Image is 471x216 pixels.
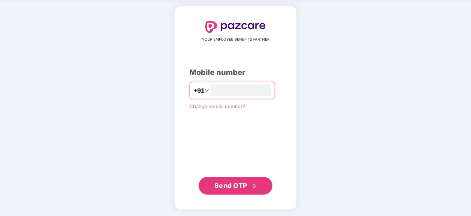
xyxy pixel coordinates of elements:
[205,88,209,93] span: down
[199,177,272,195] button: Send OTPdouble-right
[252,184,257,189] span: double-right
[189,67,282,78] div: Mobile number
[202,37,269,42] span: YOUR EMPLOYEE BENEFITS PARTNER
[214,182,247,189] span: Send OTP
[205,21,266,33] img: logo
[193,86,205,95] span: +91
[189,103,245,109] a: Change mobile number?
